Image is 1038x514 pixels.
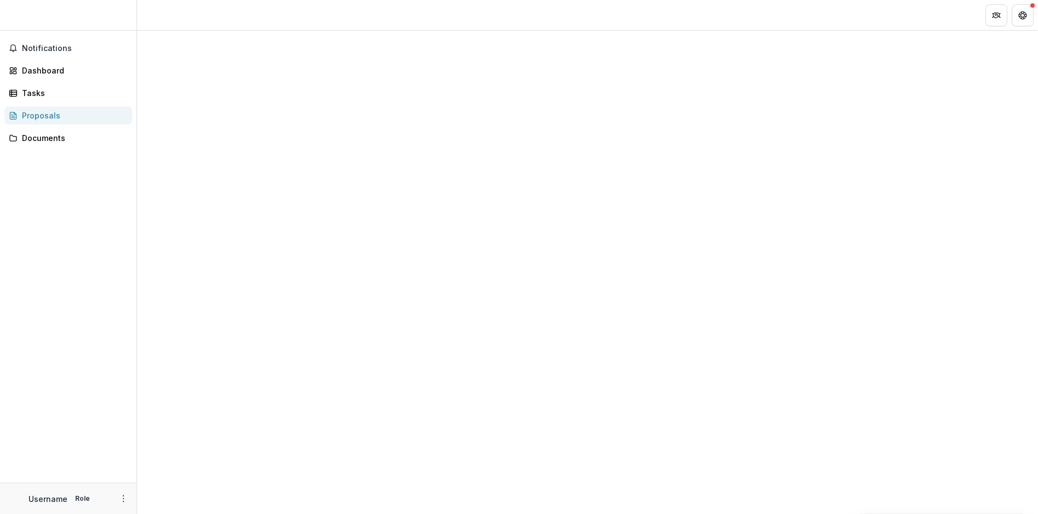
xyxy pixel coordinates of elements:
span: Notifications [22,44,128,53]
a: Documents [4,129,132,147]
button: More [117,492,130,505]
p: Role [72,494,93,504]
div: Proposals [22,110,123,121]
div: Documents [22,132,123,144]
p: Username [29,493,67,505]
div: Tasks [22,87,123,99]
a: Tasks [4,84,132,102]
button: Partners [985,4,1007,26]
a: Proposals [4,106,132,125]
a: Dashboard [4,61,132,80]
div: Dashboard [22,65,123,76]
button: Get Help [1012,4,1034,26]
button: Notifications [4,39,132,57]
